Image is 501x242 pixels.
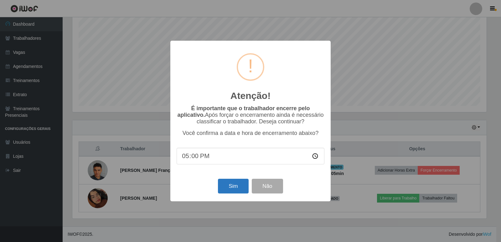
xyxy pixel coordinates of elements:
[177,105,310,118] b: É importante que o trabalhador encerre pelo aplicativo.
[177,105,324,125] p: Após forçar o encerramento ainda é necessário classificar o trabalhador. Deseja continuar?
[252,179,283,193] button: Não
[218,179,248,193] button: Sim
[177,130,324,136] p: Você confirma a data e hora de encerramento abaixo?
[230,90,271,101] h2: Atenção!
